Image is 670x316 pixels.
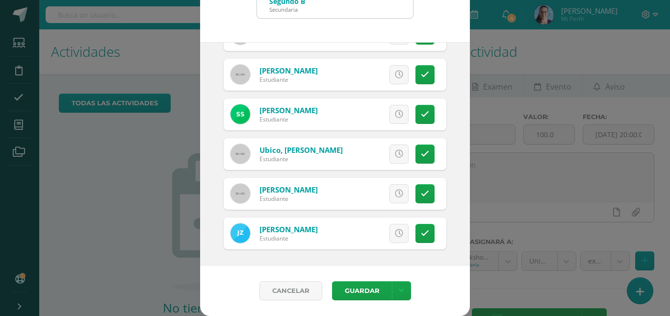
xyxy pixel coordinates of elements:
img: 60x60 [231,144,250,164]
a: [PERSON_NAME] [259,66,318,75]
div: Estudiante [259,115,318,123]
a: [PERSON_NAME] [259,224,318,234]
img: 60x60 [231,65,250,84]
a: [PERSON_NAME] [259,185,318,194]
span: Excusa [343,224,370,243]
img: 782ce44c1575d347064832c126b51af6.png [231,104,250,124]
span: Excusa [343,185,370,203]
span: Excusa [343,145,370,163]
img: 011b3b9245ab3ed0cd2a3dc4d6180fe8.png [231,223,250,243]
div: Estudiante [259,155,343,163]
span: Excusa [343,66,370,84]
div: Estudiante [259,234,318,243]
a: Ubico, [PERSON_NAME] [259,145,343,155]
a: Cancelar [259,281,322,300]
div: Estudiante [259,75,318,84]
a: [PERSON_NAME] [259,105,318,115]
div: Secundaria [269,6,305,13]
button: Guardar [332,281,392,300]
img: 60x60 [231,184,250,203]
div: Estudiante [259,194,318,203]
span: Excusa [343,105,370,123]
